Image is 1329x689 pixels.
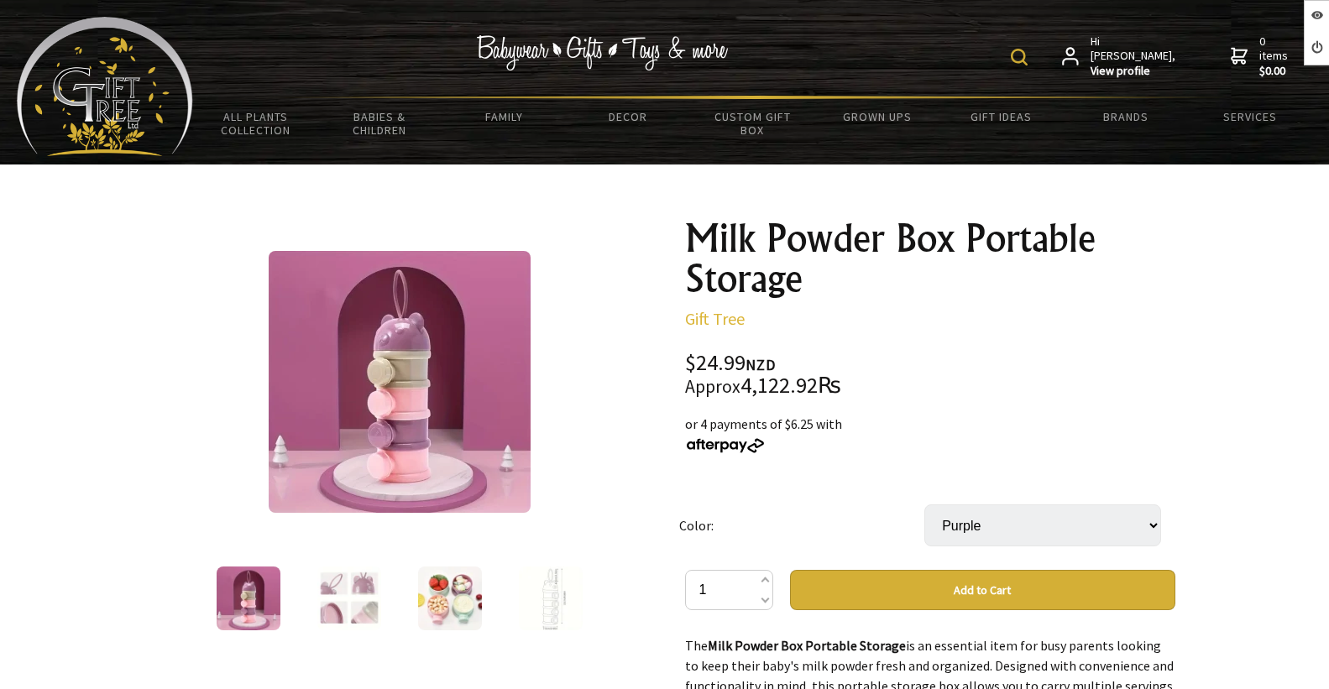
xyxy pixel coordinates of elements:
div: $24.99 4,122.92₨ [685,352,1175,397]
strong: View profile [1091,64,1177,79]
a: 0 items$0.00 [1231,34,1291,79]
span: 0 items [1259,34,1291,79]
button: Add to Cart [790,570,1175,610]
a: Gift Tree [685,308,745,329]
a: Decor [566,99,690,134]
img: Milk Powder Box Portable Storage [269,251,531,513]
img: product search [1011,49,1028,65]
a: Babies & Children [317,99,442,148]
a: All Plants Collection [193,99,317,148]
img: Babywear - Gifts - Toys & more [476,35,728,70]
td: Color: [679,481,924,570]
strong: $0.00 [1259,64,1291,79]
a: Brands [1064,99,1188,134]
a: Custom Gift Box [690,99,814,148]
span: NZD [746,355,776,374]
small: Approx [685,375,740,398]
h1: Milk Powder Box Portable Storage [685,218,1175,299]
span: Hi [PERSON_NAME], [1091,34,1177,79]
a: Grown Ups [815,99,939,134]
a: Family [442,99,566,134]
div: or 4 payments of $6.25 with [685,414,1175,454]
img: Milk Powder Box Portable Storage [418,566,482,630]
img: Afterpay [685,438,766,453]
img: Milk Powder Box Portable Storage [317,566,381,630]
a: Services [1188,99,1312,134]
img: Milk Powder Box Portable Storage [217,566,280,630]
a: Gift Ideas [939,99,1064,134]
a: Hi [PERSON_NAME],View profile [1062,34,1177,79]
strong: Milk Powder Box Portable Storage [708,637,906,654]
img: Babyware - Gifts - Toys and more... [17,17,193,156]
img: Milk Powder Box Portable Storage [519,566,583,630]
